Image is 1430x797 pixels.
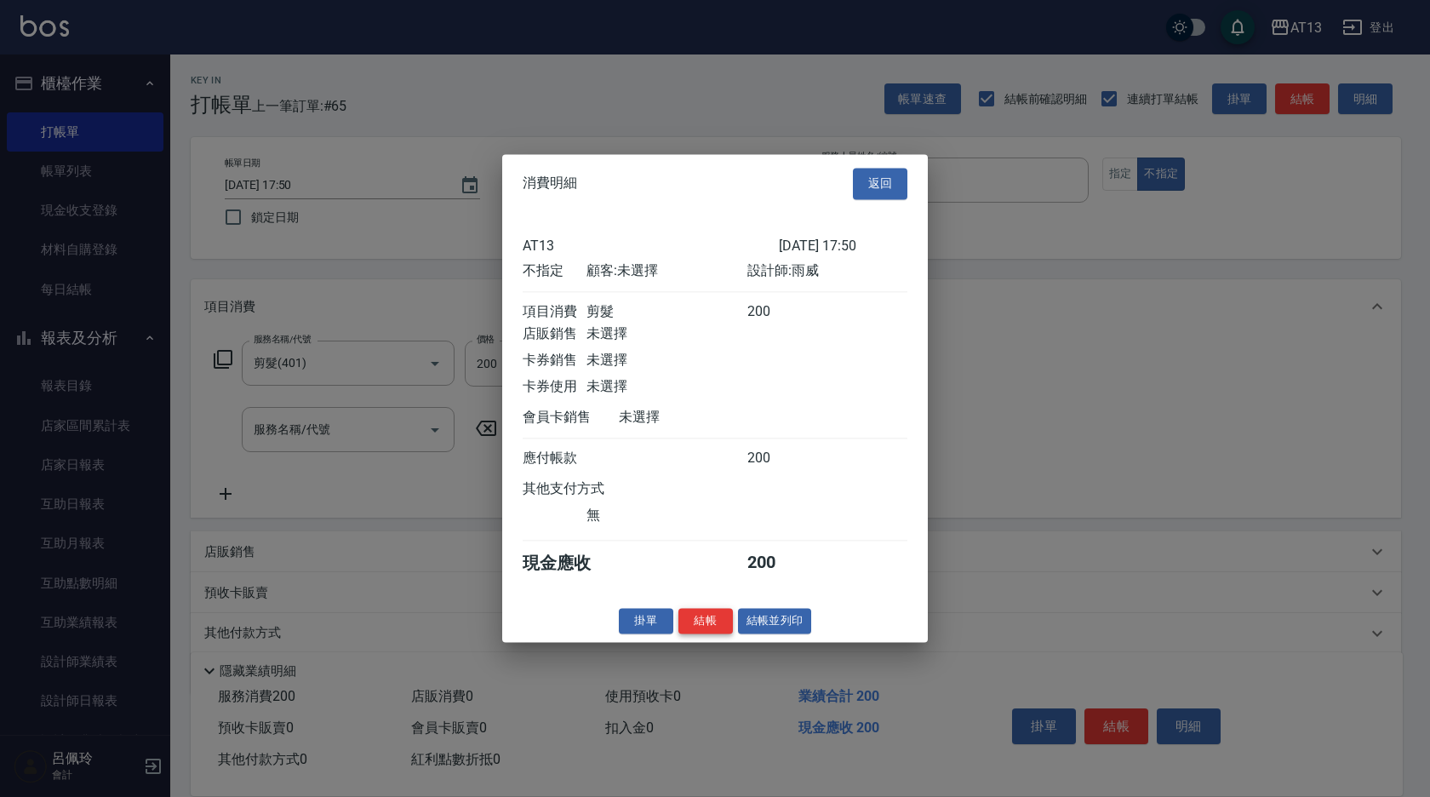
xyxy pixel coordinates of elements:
[523,175,577,192] span: 消費明細
[523,450,586,467] div: 應付帳款
[738,608,812,634] button: 結帳並列印
[523,238,779,254] div: AT13
[523,352,586,370] div: 卡券銷售
[747,552,811,575] div: 200
[523,262,586,280] div: 不指定
[523,409,619,427] div: 會員卡銷售
[586,262,746,280] div: 顧客: 未選擇
[586,507,746,525] div: 無
[678,608,733,634] button: 結帳
[619,409,779,427] div: 未選擇
[619,608,673,634] button: 掛單
[586,352,746,370] div: 未選擇
[747,303,811,321] div: 200
[586,325,746,343] div: 未選擇
[523,303,586,321] div: 項目消費
[523,325,586,343] div: 店販銷售
[523,552,619,575] div: 現金應收
[586,378,746,396] div: 未選擇
[523,480,651,498] div: 其他支付方式
[853,168,907,199] button: 返回
[747,450,811,467] div: 200
[523,378,586,396] div: 卡券使用
[747,262,907,280] div: 設計師: 雨威
[586,303,746,321] div: 剪髮
[779,238,907,254] div: [DATE] 17:50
